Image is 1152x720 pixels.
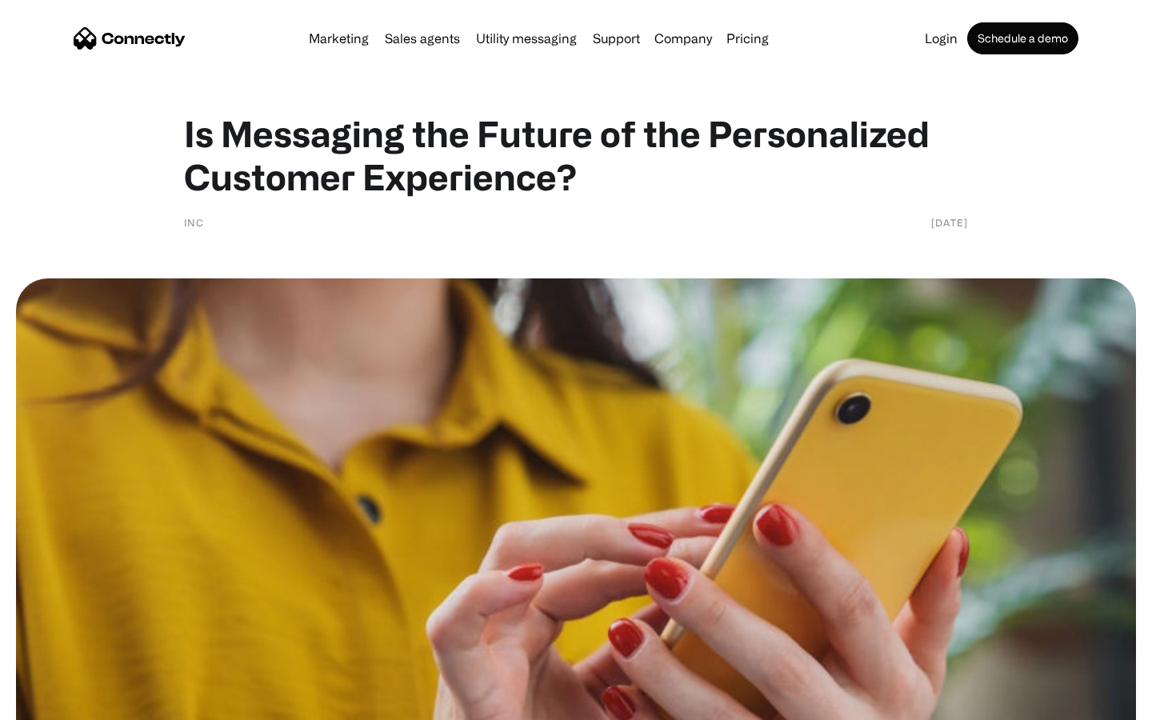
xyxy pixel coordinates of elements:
[931,214,968,230] div: [DATE]
[184,214,204,230] div: Inc
[586,32,646,45] a: Support
[918,32,964,45] a: Login
[302,32,375,45] a: Marketing
[184,112,968,198] h1: Is Messaging the Future of the Personalized Customer Experience?
[967,22,1078,54] a: Schedule a demo
[378,32,466,45] a: Sales agents
[16,692,96,714] aside: Language selected: English
[720,32,775,45] a: Pricing
[470,32,583,45] a: Utility messaging
[32,692,96,714] ul: Language list
[654,27,712,50] div: Company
